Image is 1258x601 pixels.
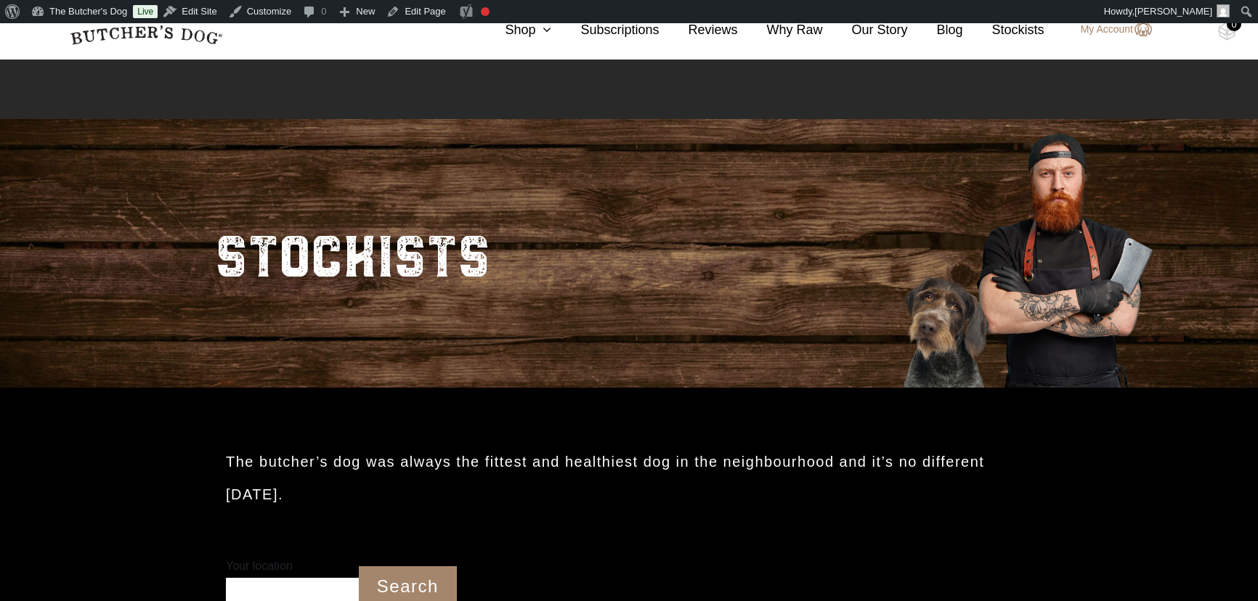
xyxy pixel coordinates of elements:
[551,20,659,40] a: Subscriptions
[226,446,1032,511] h2: The butcher’s dog was always the fittest and healthiest dog in the neighbourhood and it’s no diff...
[133,5,158,18] a: Live
[659,20,737,40] a: Reviews
[1066,21,1152,38] a: My Account
[908,20,963,40] a: Blog
[215,206,490,300] h2: STOCKISTS
[1135,6,1212,17] span: [PERSON_NAME]
[481,7,490,16] div: Focus keyphrase not set
[880,115,1171,388] img: Butcher_Large_3.png
[1227,17,1241,31] div: 0
[963,20,1044,40] a: Stockists
[823,20,908,40] a: Our Story
[476,20,551,40] a: Shop
[1218,22,1236,41] img: TBD_Cart-Empty.png
[738,20,823,40] a: Why Raw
